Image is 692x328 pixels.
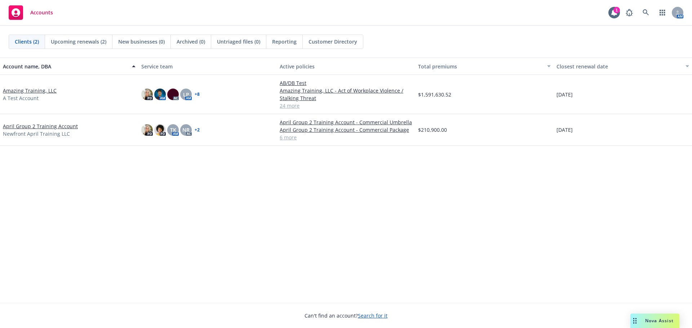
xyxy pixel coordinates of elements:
a: April Group 2 Training Account [3,122,78,130]
button: Total premiums [415,58,554,75]
span: Clients (2) [15,38,39,45]
span: Newfront April Training LLC [3,130,70,138]
a: 6 more [280,134,412,141]
button: Closest renewal date [554,58,692,75]
a: April Group 2 Training Account - Commercial Umbrella [280,118,412,126]
span: $1,591,630.52 [418,91,451,98]
a: + 8 [195,92,200,96]
div: Active policies [280,63,412,70]
a: + 2 [195,128,200,132]
a: Search for it [358,312,387,319]
a: Report a Bug [622,5,636,20]
a: April Group 2 Training Account - Commercial Package [280,126,412,134]
button: Service team [138,58,277,75]
span: A Test Account [3,94,39,102]
a: Amazing Training, LLC - Act of Workplace Violence / Stalking Threat [280,87,412,102]
span: [DATE] [556,91,573,98]
span: LP [183,91,189,98]
button: Active policies [277,58,415,75]
div: Total premiums [418,63,543,70]
a: Accounts [6,3,56,23]
span: Customer Directory [309,38,357,45]
span: NR [182,126,190,134]
span: Archived (0) [177,38,205,45]
span: $210,900.00 [418,126,447,134]
span: Untriaged files (0) [217,38,260,45]
a: 24 more [280,102,412,109]
img: photo [141,124,153,136]
span: [DATE] [556,126,573,134]
a: Search [639,5,653,20]
img: photo [167,89,179,100]
span: Reporting [272,38,297,45]
div: Account name, DBA [3,63,128,70]
span: Nova Assist [645,318,674,324]
div: Service team [141,63,274,70]
img: photo [154,124,166,136]
a: AB/DB Test [280,79,412,87]
a: Amazing Training, LLC [3,87,57,94]
button: Nova Assist [630,314,679,328]
div: 1 [613,7,620,13]
span: Upcoming renewals (2) [51,38,106,45]
span: New businesses (0) [118,38,165,45]
span: Accounts [30,10,53,15]
div: Drag to move [630,314,639,328]
img: photo [141,89,153,100]
span: Can't find an account? [305,312,387,319]
div: Closest renewal date [556,63,681,70]
a: Switch app [655,5,670,20]
span: TK [170,126,176,134]
img: photo [154,89,166,100]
